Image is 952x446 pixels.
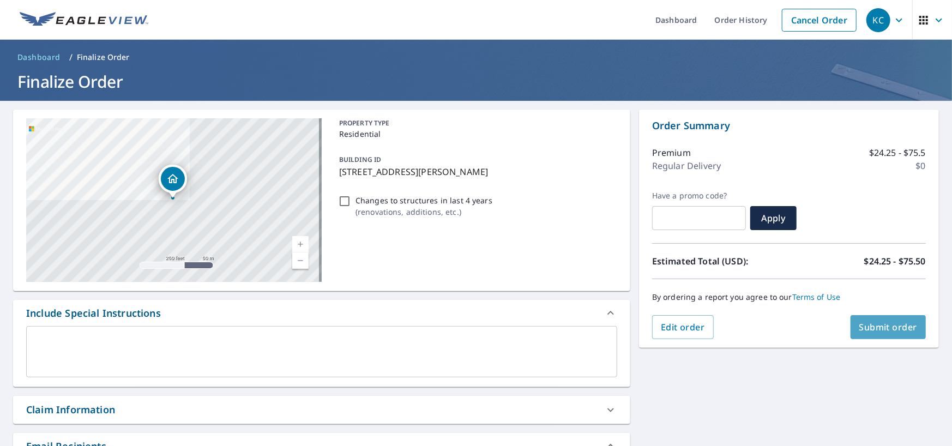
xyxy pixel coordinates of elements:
[13,70,939,93] h1: Finalize Order
[652,118,926,133] p: Order Summary
[20,12,148,28] img: EV Logo
[17,52,61,63] span: Dashboard
[77,52,130,63] p: Finalize Order
[652,255,789,268] p: Estimated Total (USD):
[13,300,630,326] div: Include Special Instructions
[866,8,890,32] div: KC
[652,146,691,159] p: Premium
[339,165,613,178] p: [STREET_ADDRESS][PERSON_NAME]
[13,396,630,424] div: Claim Information
[652,191,746,201] label: Have a promo code?
[292,252,309,269] a: Current Level 17, Zoom Out
[750,206,797,230] button: Apply
[851,315,926,339] button: Submit order
[661,321,705,333] span: Edit order
[652,315,714,339] button: Edit order
[916,159,926,172] p: $0
[869,146,926,159] p: $24.25 - $75.5
[759,212,788,224] span: Apply
[859,321,918,333] span: Submit order
[792,292,841,302] a: Terms of Use
[339,155,381,164] p: BUILDING ID
[782,9,857,32] a: Cancel Order
[652,292,926,302] p: By ordering a report you agree to our
[159,165,187,198] div: Dropped pin, building 1, Residential property, 3 Carol Dr Durango, CO 81301
[26,306,161,321] div: Include Special Instructions
[292,236,309,252] a: Current Level 17, Zoom In
[69,51,73,64] li: /
[356,195,492,206] p: Changes to structures in last 4 years
[339,118,613,128] p: PROPERTY TYPE
[13,49,65,66] a: Dashboard
[356,206,492,218] p: ( renovations, additions, etc. )
[13,49,939,66] nav: breadcrumb
[864,255,926,268] p: $24.25 - $75.50
[26,402,115,417] div: Claim Information
[339,128,613,140] p: Residential
[652,159,721,172] p: Regular Delivery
